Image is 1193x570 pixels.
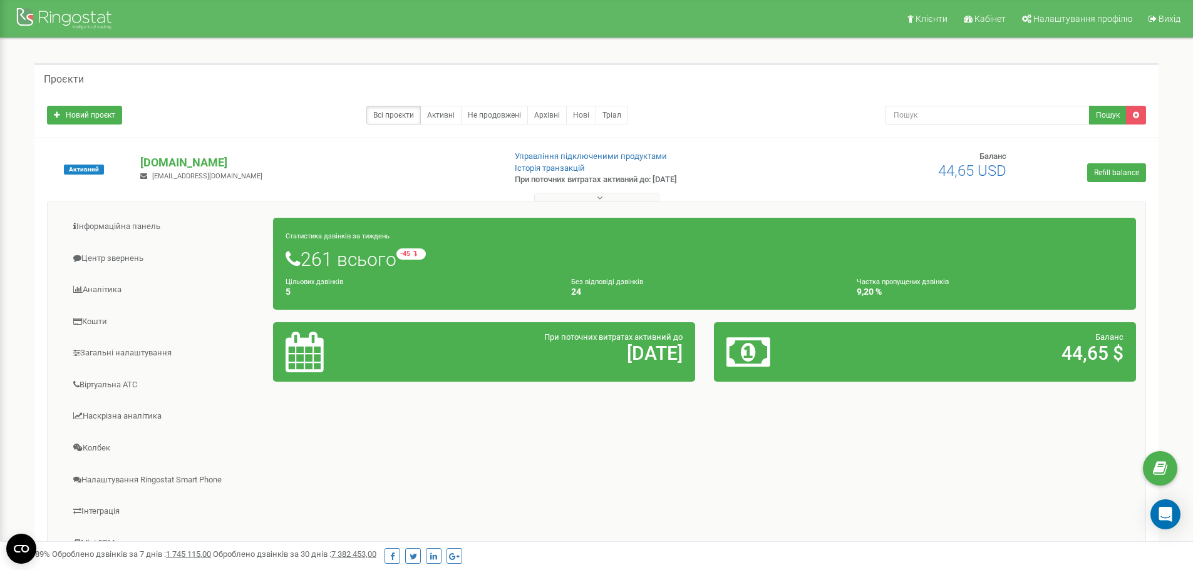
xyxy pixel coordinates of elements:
a: Налаштування Ringostat Smart Phone [57,465,274,496]
span: [EMAIL_ADDRESS][DOMAIN_NAME] [152,172,262,180]
a: Refill balance [1087,163,1146,182]
a: Наскрізна аналітика [57,401,274,432]
h4: 5 [286,287,552,297]
h1: 261 всього [286,248,1123,270]
input: Пошук [886,106,1090,125]
span: Клієнти [916,14,948,24]
a: Тріал [596,106,628,125]
span: Баланс [1095,332,1123,342]
h4: 24 [571,287,838,297]
img: Ringostat Logo [16,5,116,34]
a: Управління підключеними продуктами [515,151,667,161]
u: 1 745 115,00 [166,549,211,559]
a: Не продовжені [461,106,528,125]
span: Активний [64,165,104,175]
a: Кошти [57,307,274,337]
a: Новий проєкт [47,106,122,125]
span: Налаштування профілю [1033,14,1132,24]
a: Колбек [57,433,274,464]
a: Загальні налаштування [57,338,274,369]
button: Open CMP widget [6,534,36,564]
h4: 9,20 % [857,287,1123,297]
a: Нові [566,106,596,125]
span: Баланс [979,151,1006,161]
p: При поточних витратах активний до: [DATE] [515,174,775,186]
small: Цільових дзвінків [286,278,343,286]
h2: [DATE] [424,343,683,364]
small: Частка пропущених дзвінків [857,278,949,286]
a: Всі проєкти [366,106,421,125]
span: Оброблено дзвінків за 30 днів : [213,549,376,559]
span: 44,65 USD [938,162,1006,180]
a: Інформаційна панель [57,211,274,242]
span: Кабінет [974,14,1006,24]
a: Активні [420,106,462,125]
small: Статистика дзвінків за тиждень [286,232,390,240]
button: Пошук [1089,106,1127,125]
h2: 44,65 $ [865,343,1123,364]
small: Без відповіді дзвінків [571,278,643,286]
a: Центр звернень [57,243,274,274]
div: Open Intercom Messenger [1150,499,1180,529]
a: Mini CRM [57,528,274,559]
a: Аналiтика [57,275,274,305]
span: При поточних витратах активний до [544,332,683,342]
u: 7 382 453,00 [331,549,376,559]
a: Віртуальна АТС [57,370,274,400]
a: Інтеграція [57,496,274,527]
span: Оброблено дзвінків за 7 днів : [52,549,211,559]
p: [DOMAIN_NAME] [140,155,494,171]
span: Вихід [1159,14,1180,24]
h5: Проєкти [44,74,84,85]
a: Архівні [527,106,567,125]
small: -45 [396,248,426,260]
a: Історія транзакцій [515,163,585,173]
